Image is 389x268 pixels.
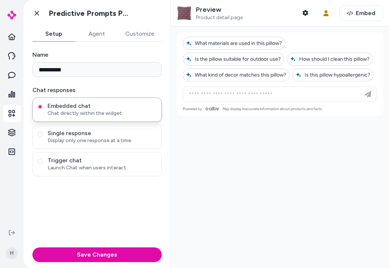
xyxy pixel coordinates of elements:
label: Chat responses [32,86,162,95]
label: Name [32,50,162,59]
h1: Predictive Prompts PDP [49,9,132,18]
button: Setup [32,27,75,41]
img: Accent Pillow-Avalon Geo Mauve/Charcoal Fabric 20X20 - Geometric By Surya [177,6,192,21]
span: Chat directly within the widget [48,110,157,117]
span: Trigger chat [48,157,157,164]
button: Trigger chatLaunch Chat when users interact [37,158,43,164]
span: Single response [48,130,157,137]
span: Embedded chat [48,102,157,110]
button: H [4,241,19,265]
span: H [6,247,18,259]
button: Customize [118,27,162,41]
p: Preview [196,6,243,14]
span: Display only one response at a time [48,137,157,144]
span: Embed [356,9,375,18]
button: Save Changes [32,247,162,262]
span: Launch Chat when users interact [48,164,157,172]
span: Product detail page [196,14,243,21]
img: alby Logo [7,11,16,20]
button: Single responseDisplay only one response at a time [37,131,43,137]
button: Embedded chatChat directly within the widget [37,104,43,110]
button: Agent [75,27,118,41]
button: Embed [339,6,383,21]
